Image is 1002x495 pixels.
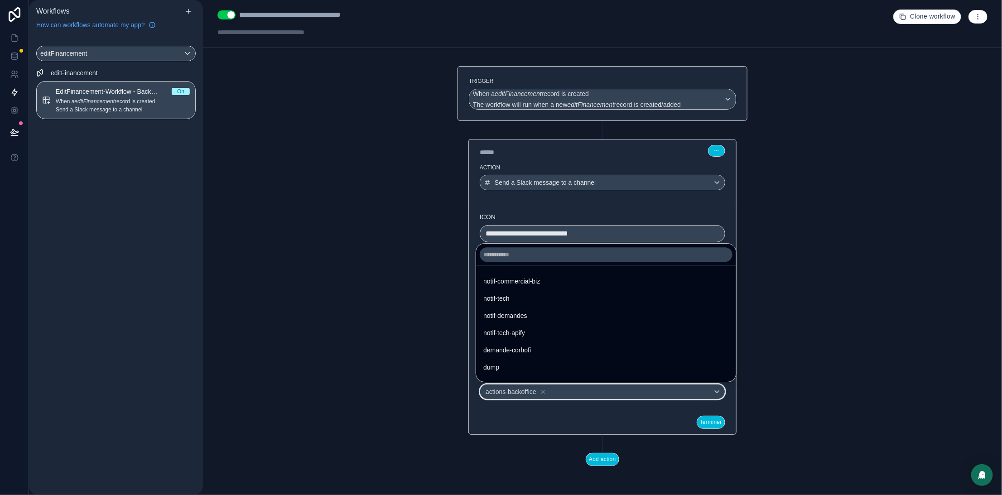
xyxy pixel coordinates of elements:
[483,293,510,304] span: notif-tech
[483,276,540,287] span: notif-commercial-biz
[971,464,993,486] div: Open Intercom Messenger
[483,310,527,321] span: notif-demandes
[483,327,525,338] span: notif-tech-apify
[483,345,531,356] span: demande-corhofi
[483,379,524,390] span: notif-paiement
[483,362,499,373] span: dump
